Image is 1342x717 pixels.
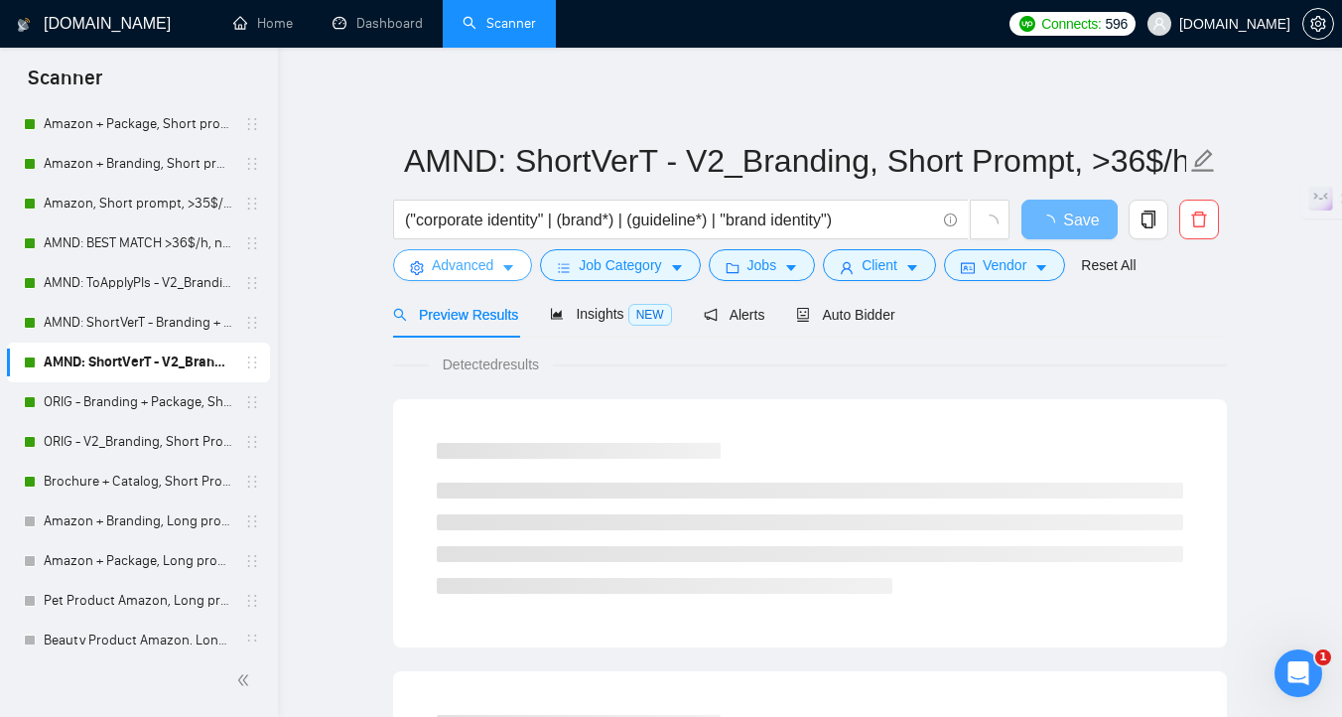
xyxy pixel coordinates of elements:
[1302,8,1334,40] button: setting
[44,263,232,303] a: AMND: ToApplyPls - V2_Branding, Short Prompt, >36$/h, no agency
[1152,17,1166,31] span: user
[550,307,564,321] span: area-chart
[1129,200,1168,239] button: copy
[1106,13,1128,35] span: 596
[44,343,232,382] a: AMND: ShortVerT - V2_Branding, Short Prompt, >36$/h, no agency
[1034,260,1048,275] span: caret-down
[429,354,553,375] span: Detected results
[981,215,999,232] span: loading
[823,249,936,281] button: userClientcaret-down
[944,214,957,226] span: info-circle
[784,260,798,275] span: caret-down
[1130,211,1167,228] span: copy
[244,196,260,212] span: holder
[983,254,1026,276] span: Vendor
[44,502,232,541] a: Amazon + Branding, Long prompt, >35$/h, no agency
[44,581,232,621] a: Pet Product Amazon, Long prompt, >35$/h, no agency
[1081,254,1136,276] a: Reset All
[1179,200,1219,239] button: delete
[796,307,894,323] span: Auto Bidder
[244,593,260,609] span: holder
[44,462,232,502] a: Brochure + Catalog, Short Prompt, >36$/h, no agency
[704,307,765,323] span: Alerts
[501,260,515,275] span: caret-down
[961,260,975,275] span: idcard
[244,474,260,490] span: holder
[44,382,232,422] a: ORIG - Branding + Package, Short Prompt, >36$/h, no agency
[393,307,518,323] span: Preview Results
[550,306,671,322] span: Insights
[244,394,260,410] span: holder
[244,633,260,648] span: holder
[393,249,532,281] button: settingAdvancedcaret-down
[244,553,260,569] span: holder
[244,275,260,291] span: holder
[12,64,118,105] span: Scanner
[44,104,232,144] a: Amazon + Package, Short prompt, >35$/h, no agency
[44,223,232,263] a: AMND: BEST MATCH >36$/h, no agency
[944,249,1065,281] button: idcardVendorcaret-down
[244,116,260,132] span: holder
[704,308,718,322] span: notification
[244,315,260,331] span: holder
[432,254,493,276] span: Advanced
[1302,16,1334,32] a: setting
[540,249,700,281] button: barsJob Categorycaret-down
[410,260,424,275] span: setting
[1041,13,1101,35] span: Connects:
[796,308,810,322] span: robot
[233,15,293,32] a: homeHome
[726,260,739,275] span: folder
[1039,215,1063,230] span: loading
[44,422,232,462] a: ORIG - V2_Branding, Short Prompt, >36$/h, no agency
[557,260,571,275] span: bars
[1019,16,1035,32] img: upwork-logo.png
[628,304,672,326] span: NEW
[404,136,1186,186] input: Scanner name...
[44,184,232,223] a: Amazon, Short prompt, >35$/h, no agency
[236,670,256,690] span: double-left
[1303,16,1333,32] span: setting
[44,541,232,581] a: Amazon + Package, Long prompt, >35$/h, no agency
[44,303,232,343] a: AMND: ShortVerT - Branding + Package, Short Prompt, >36$/h, no agency
[333,15,423,32] a: dashboardDashboard
[1190,148,1216,174] span: edit
[44,621,232,660] a: Beauty Product Amazon, Long prompt, >35$/h, no agency
[1275,649,1322,697] iframe: Intercom live chat
[244,355,260,370] span: holder
[17,9,31,41] img: logo
[840,260,854,275] span: user
[44,144,232,184] a: Amazon + Branding, Short prompt, >35$/h, no agency
[393,308,407,322] span: search
[244,513,260,529] span: holder
[579,254,661,276] span: Job Category
[1063,208,1099,232] span: Save
[244,235,260,251] span: holder
[244,156,260,172] span: holder
[405,208,935,232] input: Search Freelance Jobs...
[1180,211,1218,228] span: delete
[709,249,816,281] button: folderJobscaret-down
[1315,649,1331,665] span: 1
[862,254,897,276] span: Client
[244,434,260,450] span: holder
[1021,200,1118,239] button: Save
[905,260,919,275] span: caret-down
[747,254,777,276] span: Jobs
[463,15,536,32] a: searchScanner
[670,260,684,275] span: caret-down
